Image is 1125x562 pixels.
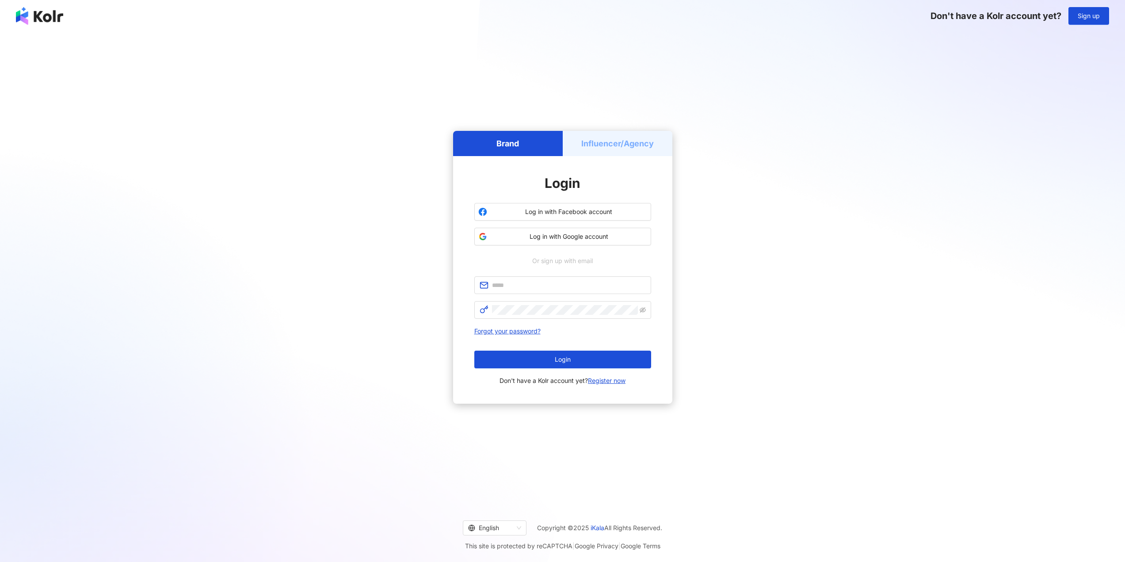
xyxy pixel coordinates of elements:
a: Register now [588,377,625,384]
div: English [468,521,513,535]
a: iKala [591,524,604,531]
span: Copyright © 2025 All Rights Reserved. [537,523,662,533]
span: Log in with Facebook account [491,207,647,216]
span: Login [545,175,580,191]
h5: Brand [496,138,519,149]
span: This site is protected by reCAPTCHA [465,541,660,551]
img: logo [16,7,63,25]
a: Google Privacy [575,542,618,550]
span: Log in with Google account [491,232,647,241]
button: Log in with Facebook account [474,203,651,221]
span: Login [555,356,571,363]
span: Don't have a Kolr account yet? [500,375,625,386]
a: Forgot your password? [474,327,541,335]
span: Or sign up with email [526,256,599,266]
span: | [572,542,575,550]
span: eye-invisible [640,307,646,313]
span: Sign up [1078,12,1100,19]
span: | [618,542,621,550]
a: Google Terms [621,542,660,550]
span: Don't have a Kolr account yet? [931,11,1061,21]
button: Login [474,351,651,368]
h5: Influencer/Agency [581,138,654,149]
button: Sign up [1068,7,1109,25]
button: Log in with Google account [474,228,651,245]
